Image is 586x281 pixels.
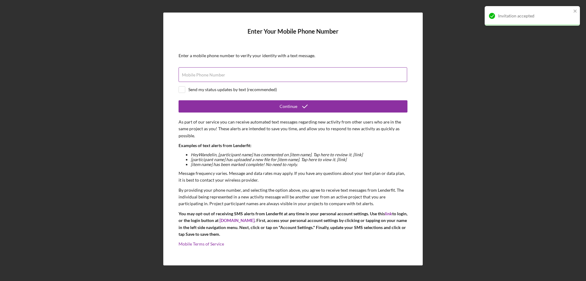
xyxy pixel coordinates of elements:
[179,53,407,58] div: Enter a mobile phone number to verify your identity with a text message.
[179,187,407,207] p: By providing your phone number, and selecting the option above, you agree to receive text message...
[179,210,407,238] p: You may opt-out of receiving SMS alerts from Lenderfit at any time in your personal account setti...
[188,87,277,92] div: Send my status updates by text (recommended)
[191,152,407,157] li: Hey Wandelin , [participant name] has commented on [item name]. Tap here to review it. [link]
[179,100,407,113] button: Continue
[573,9,577,14] button: close
[179,28,407,44] h4: Enter Your Mobile Phone Number
[280,100,297,113] div: Continue
[179,241,224,246] a: Mobile Terms of Service
[191,157,407,162] li: [participant name] has uploaded a new file for [item name]. Tap here to view it. [link]
[179,142,407,149] p: Examples of text alerts from Lenderfit:
[219,218,255,223] a: [DOMAIN_NAME]
[179,119,407,139] p: As part of our service you can receive automated text messages regarding new activity from other ...
[191,162,407,167] li: [item name] has been marked complete! No need to reply.
[498,13,571,18] div: Invitation accepted
[179,170,407,184] p: Message frequency varies. Message and data rates may apply. If you have any questions about your ...
[385,211,392,216] a: link
[182,72,225,77] label: Mobile Phone Number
